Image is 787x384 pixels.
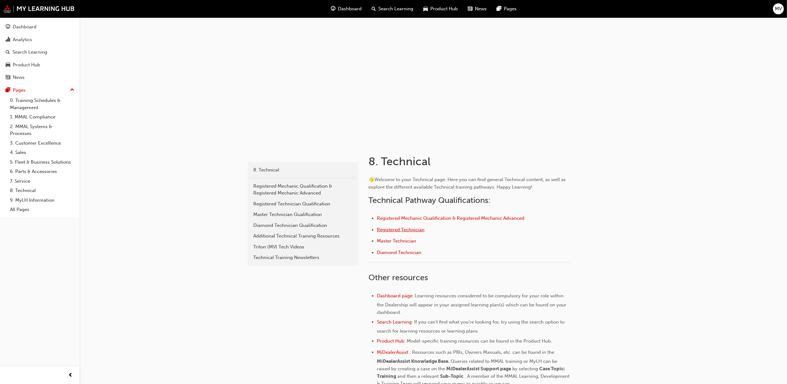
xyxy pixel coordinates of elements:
[250,199,356,209] a: Registered Technician Qualification
[2,21,77,33] a: Dashboard
[377,358,449,364] span: MiDealerAssist Knowledge Base.
[377,293,568,315] span: Learning resources considered to be compulsory for your role within the Dealership will appear in...
[3,5,75,13] img: mmal
[397,373,439,379] span: and then a relevant
[7,176,77,186] a: 7. Service
[7,186,77,195] a: 8. Technical
[7,167,77,176] a: 6. Parts & Accessories
[377,349,408,355] a: MiDealerAssist
[424,5,428,13] span: car-icon
[250,209,356,220] a: Master Technician Qualification
[250,242,356,252] a: Triton (MV) Tech Videos
[253,211,353,218] div: Master Technician Qualification
[6,24,10,30] span: guage-icon
[497,5,502,13] span: pages-icon
[446,366,511,372] span: MiDealerAssist Support page
[2,84,77,96] button: Pages
[7,157,77,167] a: 5. Fleet & Business Solutions
[13,87,26,94] div: Pages
[368,155,573,168] h1: 8. Technical
[253,183,353,197] div: Registered Mechanic Qualification & Registered Mechanic Advanced
[7,112,77,122] a: 1. MMAL Compliance
[368,177,374,182] span: 👋
[7,122,77,138] a: 2. MMAL Systems & Processes
[13,74,25,81] div: News
[512,366,538,372] span: by selecting
[250,220,356,231] a: Diamond Technician Qualification
[7,205,77,214] a: All Pages
[367,2,419,15] a: search-iconSearch Learning
[338,5,362,12] span: Dashboard
[12,49,47,56] div: Search Learning
[475,5,487,12] span: News
[253,222,353,229] div: Diamond Technician Qualification
[250,231,356,242] a: Additional Technical Training Resources
[377,293,414,299] a: Dashboard page:
[250,181,356,199] a: Registered Mechanic Qualification & Registered Mechanic Advanced
[410,349,554,355] span: : Resources such as PIBs, Owners Manuals, etc. can be found in the
[368,273,428,282] span: Other resources
[504,5,517,12] span: Pages
[377,358,559,372] span: Queries related to MMAL training or MyLH can be raised by creating a case on the
[463,2,492,15] a: news-iconNews
[253,200,353,208] div: Registered Technician Qualification
[6,75,10,80] span: news-icon
[253,233,353,240] div: Additional Technical Training Resources
[68,372,73,379] span: prev-icon
[7,195,77,205] a: 9. MyLH Information
[379,5,414,12] span: Search Learning
[6,37,10,43] span: chart-icon
[70,86,74,94] span: up-icon
[431,5,458,12] span: Product Hub
[468,5,473,13] span: news-icon
[377,227,424,233] a: Registered Technician
[2,72,77,83] a: News
[2,20,77,84] button: DashboardAnalyticsSearch LearningProduct HubNews
[2,46,77,58] a: Search Learning
[326,2,367,15] a: guage-iconDashboard
[419,2,463,15] a: car-iconProduct Hub
[7,138,77,148] a: 3. Customer Excellence
[368,177,567,190] span: Welcome to your Technical page. Here you can find general Technical content, as well as explore t...
[250,165,356,175] a: 8. Technical
[13,61,40,69] div: Product Hub
[377,338,405,344] a: Product Hub:
[407,338,552,344] span: Model-specific training resources can be found in the Product Hub.
[377,319,566,334] span: If you can't find what you're looking for, try using the search option to search for learning res...
[6,62,10,68] span: car-icon
[6,88,10,93] span: pages-icon
[13,36,32,43] div: Analytics
[368,195,490,205] span: Technical Pathway Qualifications:
[377,250,421,255] a: Diamond Technician
[250,252,356,263] a: Technical Training Newsletters
[773,3,784,14] button: MV
[2,34,77,46] a: Analytics
[2,59,77,71] a: Product Hub
[331,5,336,13] span: guage-icon
[253,166,353,174] div: 8. Technical
[377,319,413,325] a: Search Learning:
[6,50,10,55] span: search-icon
[377,238,416,244] a: Master Technician
[7,148,77,157] a: 4. Sales
[492,2,522,15] a: pages-iconPages
[13,23,36,31] div: Dashboard
[253,243,353,251] div: Triton (MV) Tech Videos
[377,215,524,221] a: Registered Mechanic Qualification & Registered Mechanic Advanced
[440,373,463,379] span: Sub-Topic
[775,5,782,12] span: MV
[7,96,77,112] a: 0. Training Schedules & Management
[253,254,353,261] div: Technical Training Newsletters
[372,5,376,13] span: search-icon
